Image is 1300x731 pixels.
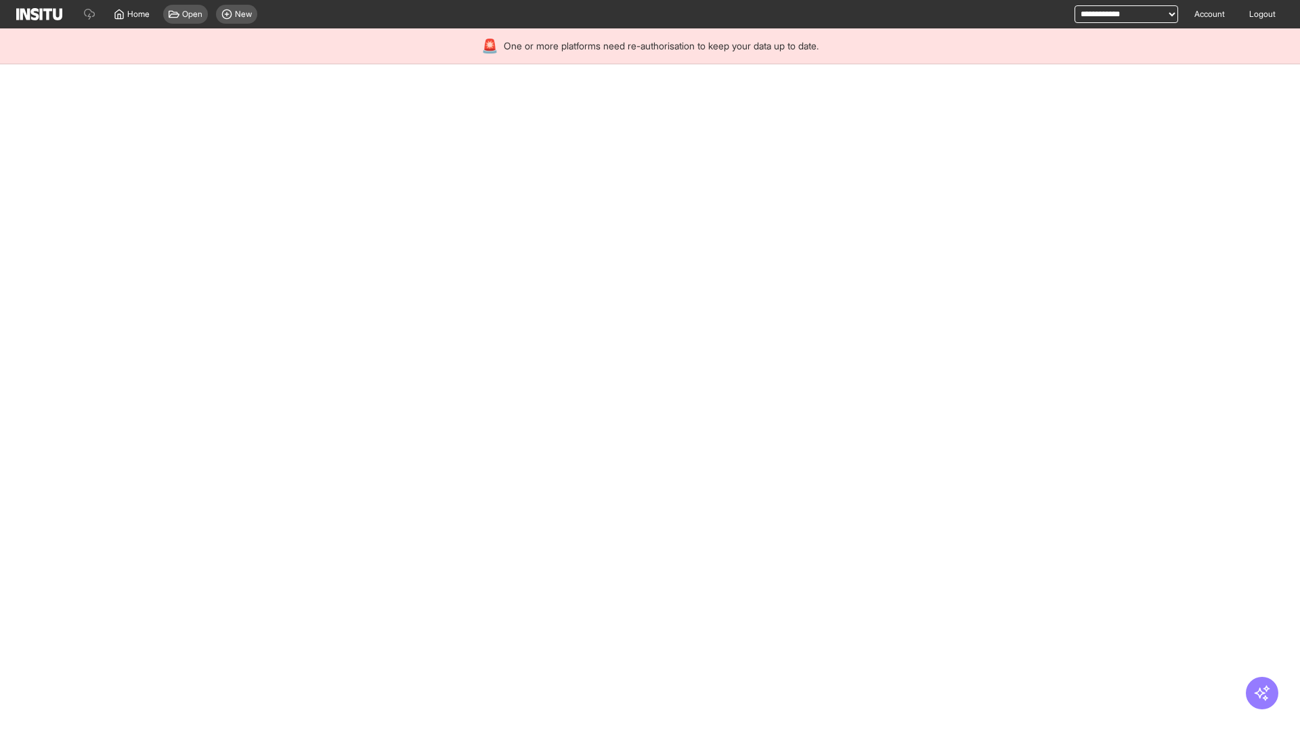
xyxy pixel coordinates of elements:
[127,9,150,20] span: Home
[182,9,202,20] span: Open
[16,8,62,20] img: Logo
[481,37,498,56] div: 🚨
[235,9,252,20] span: New
[504,39,819,53] span: One or more platforms need re-authorisation to keep your data up to date.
